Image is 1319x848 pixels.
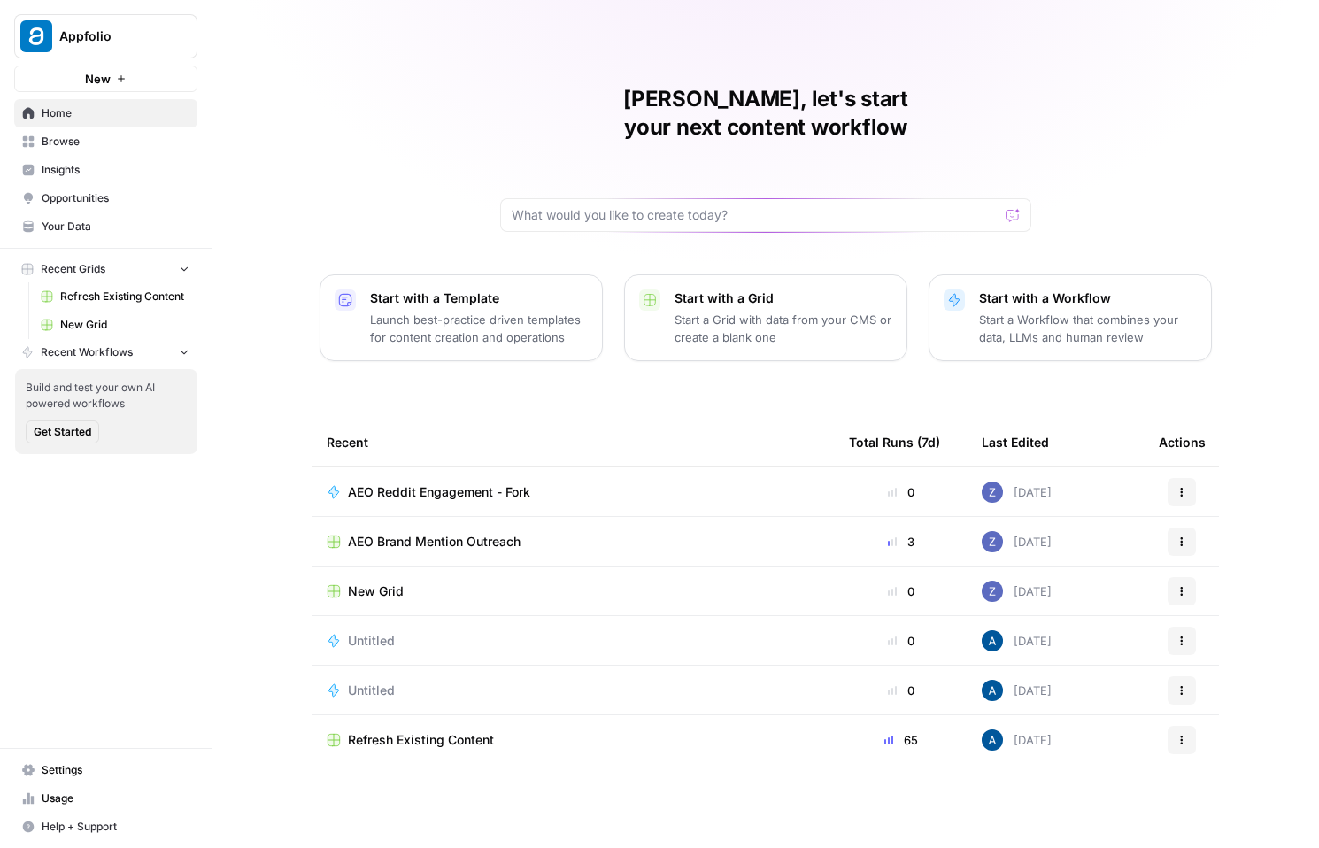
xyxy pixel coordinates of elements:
[982,531,1052,552] div: [DATE]
[675,289,892,307] p: Start with a Grid
[42,819,189,835] span: Help + Support
[327,418,821,466] div: Recent
[982,581,1052,602] div: [DATE]
[500,85,1031,142] h1: [PERSON_NAME], let's start your next content workflow
[60,289,189,305] span: Refresh Existing Content
[675,311,892,346] p: Start a Grid with data from your CMS or create a blank one
[327,682,821,699] a: Untitled
[42,162,189,178] span: Insights
[849,632,953,650] div: 0
[14,256,197,282] button: Recent Grids
[85,70,111,88] span: New
[26,380,187,412] span: Build and test your own AI powered workflows
[982,531,1003,552] img: if0rly7j6ey0lzdmkp6rmyzsebv0
[982,630,1003,651] img: he81ibor8lsei4p3qvg4ugbvimgp
[327,582,821,600] a: New Grid
[59,27,166,45] span: Appfolio
[60,317,189,333] span: New Grid
[982,729,1003,751] img: he81ibor8lsei4p3qvg4ugbvimgp
[929,274,1212,361] button: Start with a WorkflowStart a Workflow that combines your data, LLMs and human review
[982,729,1052,751] div: [DATE]
[327,533,821,551] a: AEO Brand Mention Outreach
[849,483,953,501] div: 0
[320,274,603,361] button: Start with a TemplateLaunch best-practice driven templates for content creation and operations
[327,731,821,749] a: Refresh Existing Content
[370,289,588,307] p: Start with a Template
[849,682,953,699] div: 0
[14,99,197,127] a: Home
[14,184,197,212] a: Opportunities
[14,784,197,813] a: Usage
[982,630,1052,651] div: [DATE]
[348,731,494,749] span: Refresh Existing Content
[14,813,197,841] button: Help + Support
[14,339,197,366] button: Recent Workflows
[982,680,1052,701] div: [DATE]
[982,581,1003,602] img: if0rly7j6ey0lzdmkp6rmyzsebv0
[26,420,99,443] button: Get Started
[849,418,940,466] div: Total Runs (7d)
[34,424,91,440] span: Get Started
[982,482,1052,503] div: [DATE]
[41,344,133,360] span: Recent Workflows
[348,533,521,551] span: AEO Brand Mention Outreach
[14,212,197,241] a: Your Data
[849,731,953,749] div: 65
[42,134,189,150] span: Browse
[14,156,197,184] a: Insights
[348,483,530,501] span: AEO Reddit Engagement - Fork
[42,790,189,806] span: Usage
[42,190,189,206] span: Opportunities
[849,533,953,551] div: 3
[33,311,197,339] a: New Grid
[982,482,1003,503] img: if0rly7j6ey0lzdmkp6rmyzsebv0
[14,756,197,784] a: Settings
[327,632,821,650] a: Untitled
[20,20,52,52] img: Appfolio Logo
[14,127,197,156] a: Browse
[33,282,197,311] a: Refresh Existing Content
[41,261,105,277] span: Recent Grids
[14,14,197,58] button: Workspace: Appfolio
[982,680,1003,701] img: he81ibor8lsei4p3qvg4ugbvimgp
[849,582,953,600] div: 0
[42,105,189,121] span: Home
[42,219,189,235] span: Your Data
[348,682,395,699] span: Untitled
[982,418,1049,466] div: Last Edited
[327,483,821,501] a: AEO Reddit Engagement - Fork
[512,206,999,224] input: What would you like to create today?
[624,274,907,361] button: Start with a GridStart a Grid with data from your CMS or create a blank one
[348,582,404,600] span: New Grid
[370,311,588,346] p: Launch best-practice driven templates for content creation and operations
[42,762,189,778] span: Settings
[979,311,1197,346] p: Start a Workflow that combines your data, LLMs and human review
[1159,418,1206,466] div: Actions
[979,289,1197,307] p: Start with a Workflow
[14,66,197,92] button: New
[348,632,395,650] span: Untitled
